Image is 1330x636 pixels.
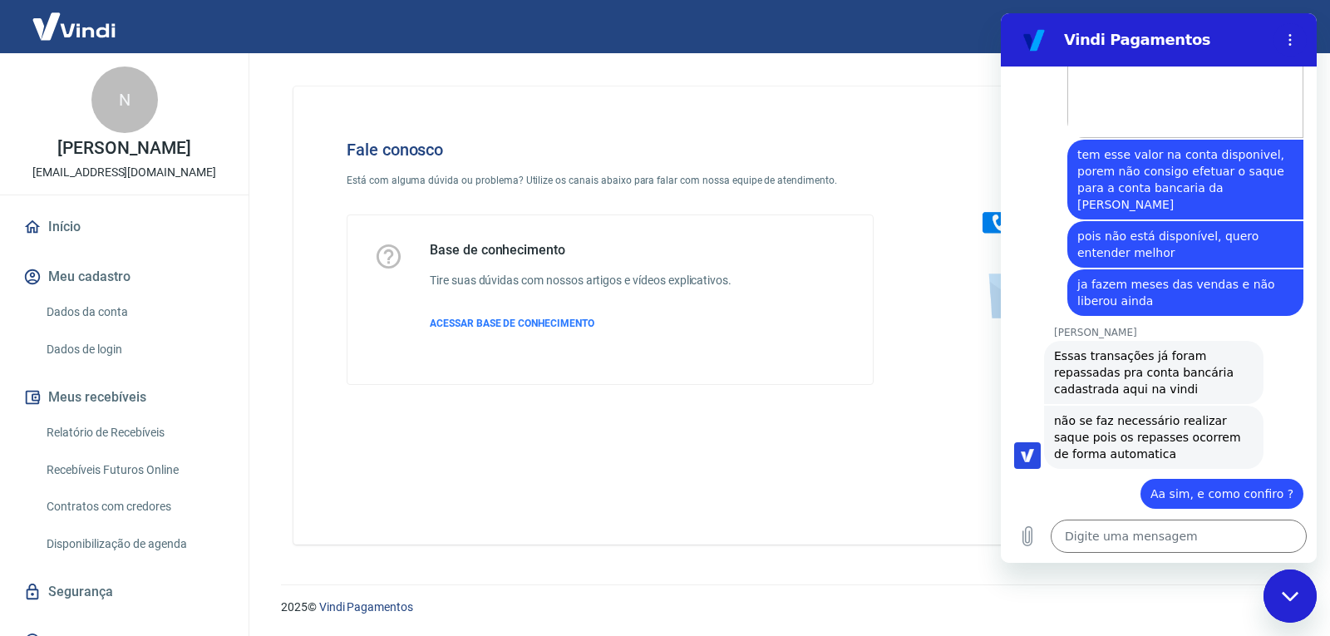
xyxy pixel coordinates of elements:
[1001,13,1317,563] iframe: Janela de mensagens
[1250,12,1310,42] button: Sair
[20,574,229,610] a: Segurança
[40,527,229,561] a: Disponibilização de agenda
[430,242,731,259] h5: Base de conhecimento
[949,113,1202,335] img: Fale conosco
[319,600,413,614] a: Vindi Pagamentos
[20,379,229,416] button: Meus recebíveis
[91,67,158,133] div: N
[40,416,229,450] a: Relatório de Recebíveis
[20,259,229,295] button: Meu cadastro
[40,490,229,524] a: Contratos com credores
[430,272,731,289] h6: Tire suas dúvidas com nossos artigos e vídeos explicativos.
[40,295,229,329] a: Dados da conta
[1263,569,1317,623] iframe: Botão para iniciar a janela de mensagens, 2 mensagens não lidas
[57,140,190,157] p: [PERSON_NAME]
[347,173,874,188] p: Está com alguma dúvida ou problema? Utilize os canais abaixo para falar com nossa equipe de atend...
[430,318,594,329] span: ACESSAR BASE DE CONHECIMENTO
[281,599,1290,616] p: 2025 ©
[20,1,128,52] img: Vindi
[347,140,874,160] h4: Fale conosco
[20,209,229,245] a: Início
[32,164,216,181] p: [EMAIL_ADDRESS][DOMAIN_NAME]
[40,453,229,487] a: Recebíveis Futuros Online
[40,333,229,367] a: Dados de login
[430,316,731,331] a: ACESSAR BASE DE CONHECIMENTO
